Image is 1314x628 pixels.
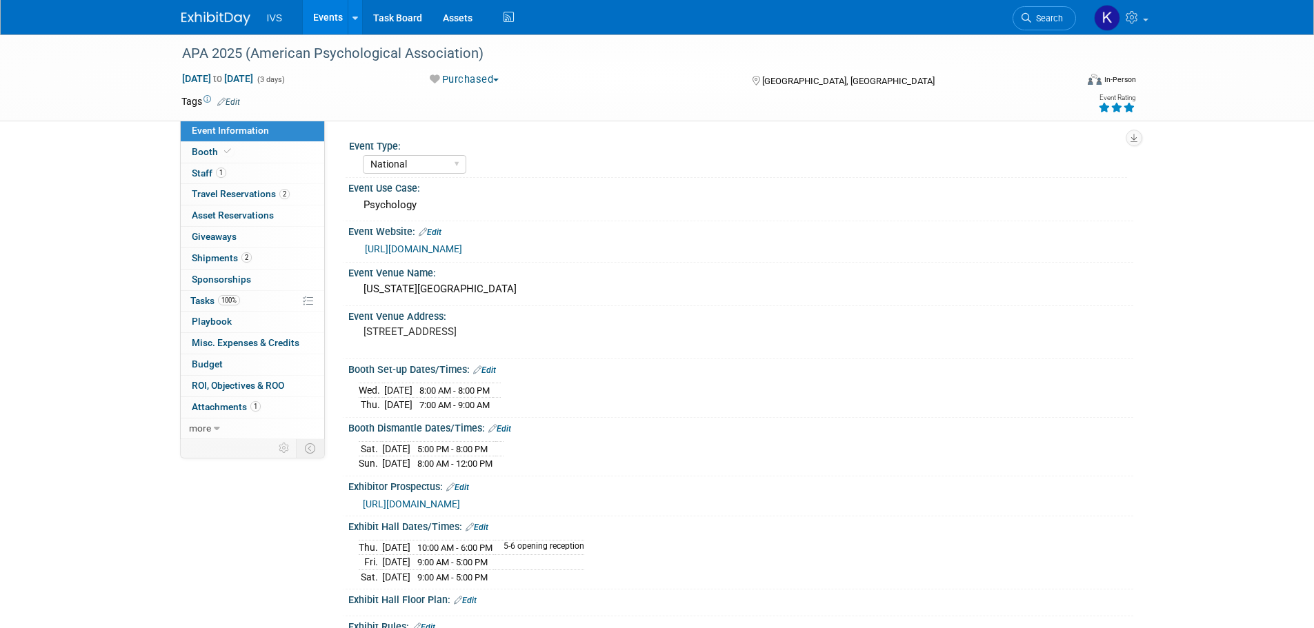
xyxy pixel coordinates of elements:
[495,540,584,555] td: 5-6 opening reception
[192,380,284,391] span: ROI, Objectives & ROO
[256,75,285,84] span: (3 days)
[417,557,488,567] span: 9:00 AM - 5:00 PM
[224,148,231,155] i: Booth reservation complete
[384,383,412,398] td: [DATE]
[995,72,1137,92] div: Event Format
[181,291,324,312] a: Tasks100%
[359,383,384,398] td: Wed.
[1013,6,1076,30] a: Search
[425,72,504,87] button: Purchased
[181,333,324,354] a: Misc. Expenses & Credits
[272,439,297,457] td: Personalize Event Tab Strip
[466,523,488,532] a: Edit
[382,569,410,584] td: [DATE]
[181,72,254,85] span: [DATE] [DATE]
[218,295,240,305] span: 100%
[296,439,324,457] td: Toggle Event Tabs
[1104,74,1136,85] div: In-Person
[419,400,490,410] span: 7:00 AM - 9:00 AM
[250,401,261,412] span: 1
[348,263,1133,280] div: Event Venue Name:
[241,252,252,263] span: 2
[192,252,252,263] span: Shipments
[359,398,384,412] td: Thu.
[348,306,1133,323] div: Event Venue Address:
[190,295,240,306] span: Tasks
[177,41,1055,66] div: APA 2025 (American Psychological Association)
[382,456,410,471] td: [DATE]
[359,555,382,570] td: Fri.
[192,401,261,412] span: Attachments
[349,136,1127,153] div: Event Type:
[359,456,382,471] td: Sun.
[181,312,324,332] a: Playbook
[417,572,488,583] span: 9:00 AM - 5:00 PM
[384,398,412,412] td: [DATE]
[181,121,324,141] a: Event Information
[359,569,382,584] td: Sat.
[348,178,1133,195] div: Event Use Case:
[181,227,324,247] a: Giveaways
[382,441,410,456] td: [DATE]
[192,188,290,199] span: Travel Reservations
[364,325,660,338] pre: [STREET_ADDRESS]
[417,458,492,469] span: 8:00 AM - 12:00 PM
[181,270,324,290] a: Sponsorships
[1094,5,1120,31] img: Karl Fauerbach
[217,97,240,107] a: Edit
[181,184,324,205] a: Travel Reservations2
[1088,74,1102,85] img: Format-Inperson.png
[181,163,324,184] a: Staff1
[279,189,290,199] span: 2
[473,365,496,375] a: Edit
[348,516,1133,534] div: Exhibit Hall Dates/Times:
[363,498,460,509] a: [URL][DOMAIN_NAME]
[192,316,232,327] span: Playbook
[417,444,488,454] span: 5:00 PM - 8:00 PM
[181,94,240,108] td: Tags
[192,125,269,136] span: Event Information
[762,76,935,86] span: [GEOGRAPHIC_DATA], [GEOGRAPHIC_DATA]
[419,227,441,237] a: Edit
[181,376,324,396] a: ROI, Objectives & ROO
[181,397,324,418] a: Attachments1
[359,441,382,456] td: Sat.
[1031,13,1063,23] span: Search
[181,248,324,269] a: Shipments2
[192,231,237,242] span: Giveaways
[359,540,382,555] td: Thu.
[348,418,1133,436] div: Booth Dismantle Dates/Times:
[181,142,324,163] a: Booth
[181,354,324,375] a: Budget
[192,168,226,179] span: Staff
[454,596,477,605] a: Edit
[359,278,1123,300] div: [US_STATE][GEOGRAPHIC_DATA]
[192,337,299,348] span: Misc. Expenses & Credits
[446,483,469,492] a: Edit
[348,589,1133,607] div: Exhibit Hall Floor Plan:
[488,424,511,434] a: Edit
[1098,94,1135,101] div: Event Rating
[417,543,492,553] span: 10:00 AM - 6:00 PM
[348,476,1133,494] div: Exhibitor Prospectus:
[192,210,274,221] span: Asset Reservations
[192,146,234,157] span: Booth
[189,423,211,434] span: more
[192,274,251,285] span: Sponsorships
[382,540,410,555] td: [DATE]
[181,418,324,439] a: more
[382,555,410,570] td: [DATE]
[365,243,462,254] a: [URL][DOMAIN_NAME]
[181,12,250,26] img: ExhibitDay
[359,194,1123,216] div: Psychology
[348,221,1133,239] div: Event Website:
[216,168,226,178] span: 1
[192,358,223,369] span: Budget
[267,12,283,23] span: IVS
[348,359,1133,377] div: Booth Set-up Dates/Times:
[419,385,490,396] span: 8:00 AM - 8:00 PM
[211,73,224,84] span: to
[181,205,324,226] a: Asset Reservations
